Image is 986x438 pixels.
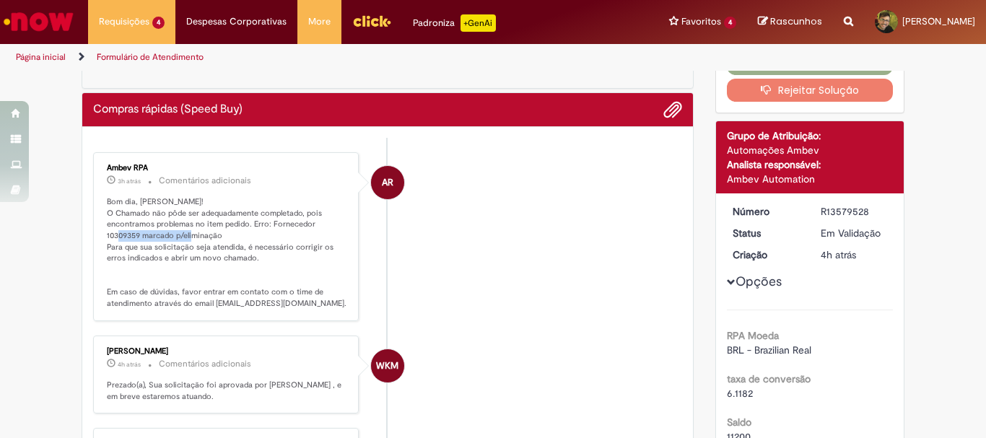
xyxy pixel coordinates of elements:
[93,103,243,116] h2: Compras rápidas (Speed Buy) Histórico de tíquete
[107,196,347,310] p: Bom dia, [PERSON_NAME]! O Chamado não pôde ser adequadamente completado, pois encontramos problem...
[159,358,251,370] small: Comentários adicionais
[118,177,141,185] time: 30/09/2025 08:24:49
[352,10,391,32] img: click_logo_yellow_360x200.png
[461,14,496,32] p: +GenAi
[11,44,647,71] ul: Trilhas de página
[727,79,894,102] button: Rejeitar Solução
[727,343,811,356] span: BRL - Brazilian Real
[99,14,149,29] span: Requisições
[727,372,811,385] b: taxa de conversão
[722,248,811,262] dt: Criação
[118,177,141,185] span: 3h atrás
[97,51,204,63] a: Formulário de Atendimento
[821,226,888,240] div: Em Validação
[727,172,894,186] div: Ambev Automation
[413,14,496,32] div: Padroniza
[724,17,736,29] span: 4
[770,14,822,28] span: Rascunhos
[107,347,347,356] div: [PERSON_NAME]
[821,248,856,261] span: 4h atrás
[107,164,347,172] div: Ambev RPA
[821,204,888,219] div: R13579528
[118,360,141,369] span: 4h atrás
[308,14,331,29] span: More
[663,100,682,119] button: Adicionar anexos
[107,380,347,402] p: Prezado(a), Sua solicitação foi aprovada por [PERSON_NAME] , e em breve estaremos atuando.
[727,387,753,400] span: 6.1182
[722,204,811,219] dt: Número
[727,416,751,429] b: Saldo
[722,226,811,240] dt: Status
[186,14,287,29] span: Despesas Corporativas
[159,175,251,187] small: Comentários adicionais
[758,15,822,29] a: Rascunhos
[727,143,894,157] div: Automações Ambev
[371,166,404,199] div: Ambev RPA
[371,349,404,382] div: William Kaio Maia
[376,349,398,383] span: WKM
[727,157,894,172] div: Analista responsável:
[902,15,975,27] span: [PERSON_NAME]
[681,14,721,29] span: Favoritos
[727,128,894,143] div: Grupo de Atribuição:
[821,248,856,261] time: 30/09/2025 07:30:31
[118,360,141,369] time: 30/09/2025 08:17:01
[152,17,165,29] span: 4
[1,7,76,36] img: ServiceNow
[16,51,66,63] a: Página inicial
[821,248,888,262] div: 30/09/2025 07:30:31
[382,165,393,200] span: AR
[727,329,779,342] b: RPA Moeda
